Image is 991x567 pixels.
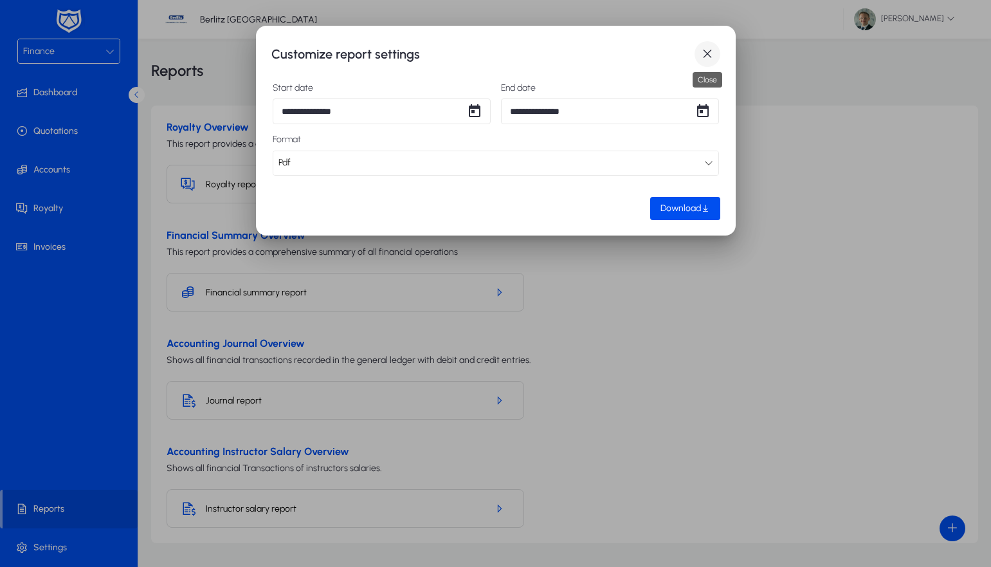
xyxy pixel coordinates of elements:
div: Close [693,72,722,88]
span: Pdf [278,157,291,168]
button: Open calendar [690,98,716,124]
label: Format [273,135,719,145]
h1: Customize report settings [271,44,695,64]
button: Open calendar [462,98,487,124]
span: Download [660,203,701,214]
label: Start date [273,83,491,93]
button: Download [650,197,720,220]
label: End date [501,83,719,93]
